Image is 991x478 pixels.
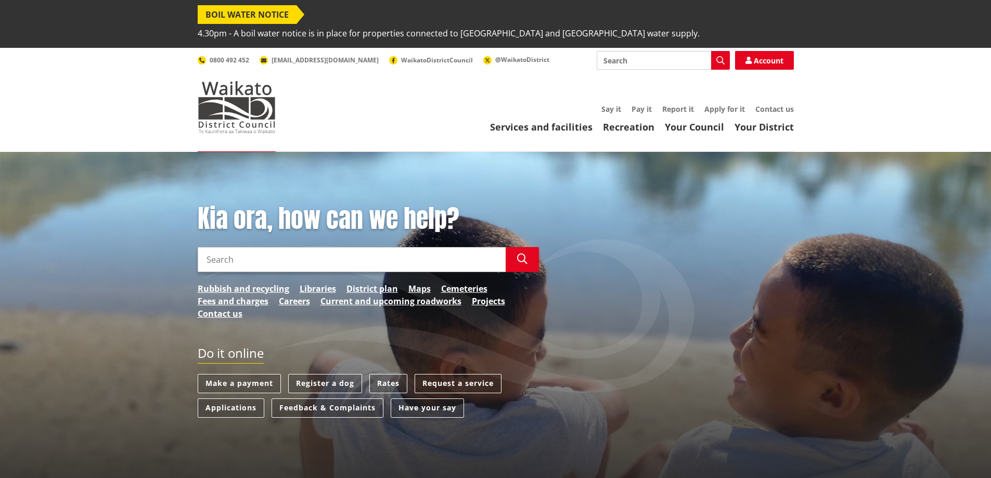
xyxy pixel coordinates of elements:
[198,81,276,133] img: Waikato District Council - Te Kaunihera aa Takiwaa o Waikato
[391,398,464,418] a: Have your say
[260,56,379,64] a: [EMAIL_ADDRESS][DOMAIN_NAME]
[198,24,700,43] span: 4.30pm - A boil water notice is in place for properties connected to [GEOGRAPHIC_DATA] and [GEOGR...
[272,56,379,64] span: [EMAIL_ADDRESS][DOMAIN_NAME]
[279,295,310,307] a: Careers
[483,55,549,64] a: @WaikatoDistrict
[495,55,549,64] span: @WaikatoDistrict
[441,282,487,295] a: Cemeteries
[735,51,794,70] a: Account
[198,295,268,307] a: Fees and charges
[632,104,652,114] a: Pay it
[198,5,297,24] span: BOIL WATER NOTICE
[198,56,249,64] a: 0800 492 452
[272,398,383,418] a: Feedback & Complaints
[597,51,730,70] input: Search input
[210,56,249,64] span: 0800 492 452
[603,121,654,133] a: Recreation
[704,104,745,114] a: Apply for it
[472,295,505,307] a: Projects
[662,104,694,114] a: Report it
[198,374,281,393] a: Make a payment
[198,247,506,272] input: Search input
[415,374,501,393] a: Request a service
[389,56,473,64] a: WaikatoDistrictCouncil
[401,56,473,64] span: WaikatoDistrictCouncil
[369,374,407,393] a: Rates
[300,282,336,295] a: Libraries
[346,282,398,295] a: District plan
[735,121,794,133] a: Your District
[665,121,724,133] a: Your Council
[320,295,461,307] a: Current and upcoming roadworks
[198,204,539,234] h1: Kia ora, how can we help?
[198,346,264,364] h2: Do it online
[601,104,621,114] a: Say it
[198,307,242,320] a: Contact us
[408,282,431,295] a: Maps
[198,398,264,418] a: Applications
[288,374,362,393] a: Register a dog
[755,104,794,114] a: Contact us
[198,282,289,295] a: Rubbish and recycling
[490,121,593,133] a: Services and facilities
